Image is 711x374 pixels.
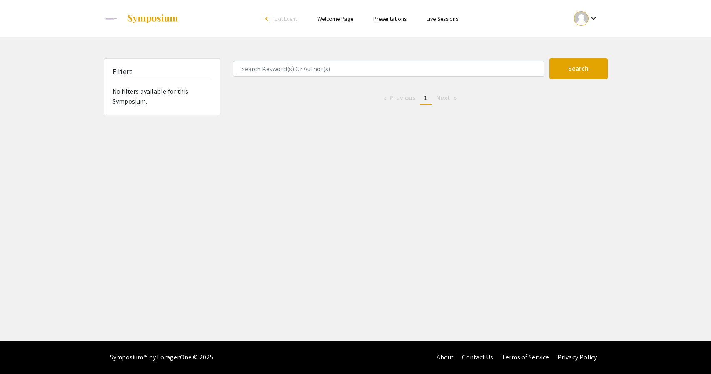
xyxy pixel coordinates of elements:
[557,353,597,362] a: Privacy Policy
[424,93,427,102] span: 1
[565,9,607,28] button: Expand account dropdown
[437,353,454,362] a: About
[436,93,450,102] span: Next
[589,13,599,23] mat-icon: Expand account dropdown
[427,15,458,22] a: Live Sessions
[112,67,133,76] h5: Filters
[501,353,549,362] a: Terms of Service
[127,14,179,24] img: Symposium by ForagerOne
[462,353,493,362] a: Contact Us
[104,8,119,29] img: 2025 Undergraduate Research Symposium
[233,61,544,77] input: Search Keyword(s) Or Author(s)
[389,93,415,102] span: Previous
[233,92,608,105] ul: Pagination
[104,59,220,115] div: No filters available for this Symposium.
[110,341,214,374] div: Symposium™ by ForagerOne © 2025
[373,15,407,22] a: Presentations
[6,337,35,368] iframe: Chat
[317,15,353,22] a: Welcome Page
[265,16,270,21] div: arrow_back_ios
[104,8,179,29] a: 2025 Undergraduate Research Symposium
[549,58,608,79] button: Search
[274,15,297,22] span: Exit Event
